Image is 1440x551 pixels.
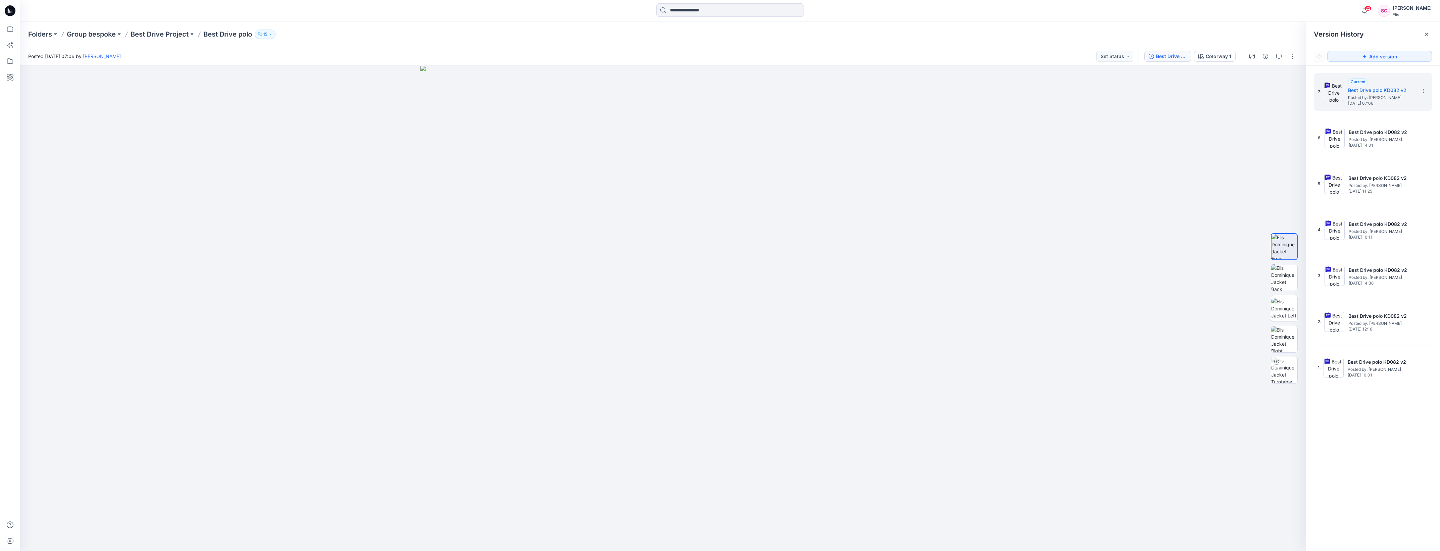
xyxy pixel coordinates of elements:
button: Colorway 1 [1194,51,1236,62]
div: Elis [1393,12,1432,17]
span: Version History [1314,30,1364,38]
span: 1. [1318,365,1321,371]
h5: Best Drive polo KD082 v2 [1348,86,1415,94]
h5: Best Drive polo KD082 v2 [1349,266,1416,274]
span: 7. [1318,89,1321,95]
img: Elis Dominique Jacket Left [1271,298,1297,319]
button: 15 [255,30,276,39]
span: Posted by: Morgane Kergutuil [1348,366,1415,373]
span: [DATE] 14:01 [1349,143,1416,148]
button: Best Drive polo KD082 v2 [1144,51,1191,62]
p: Best Drive polo [203,30,252,39]
p: 15 [263,31,267,38]
span: Posted by: Morgane Kergutuil [1348,182,1415,189]
img: Best Drive polo KD082 v2 [1324,82,1344,102]
div: Best Drive polo KD082 v2 [1156,53,1187,60]
span: 6. [1318,135,1322,141]
h5: Best Drive polo KD082 v2 [1349,220,1416,228]
span: [DATE] 14:38 [1349,281,1416,286]
span: 3. [1318,273,1322,279]
span: 5. [1318,181,1322,187]
img: Best Drive polo KD082 v2 [1325,220,1345,240]
span: [DATE] 10:01 [1348,373,1415,378]
button: Add version [1327,51,1432,62]
a: [PERSON_NAME] [83,53,121,59]
span: [DATE] 11:25 [1348,189,1415,194]
img: Best Drive polo KD082 v2 [1325,128,1345,148]
span: Posted by: Sofia Cederlöf [1349,136,1416,143]
div: SC [1378,5,1390,17]
img: Best Drive polo KD082 v2 [1324,312,1344,332]
h5: Best Drive polo KD082 v2 [1348,312,1415,320]
span: Current [1351,79,1365,84]
span: Posted by: Morgane Kergutuil [1349,274,1416,281]
button: Show Hidden Versions [1314,51,1325,62]
img: Best Drive polo KD082 v2 [1324,358,1344,378]
a: Folders [28,30,52,39]
span: 2. [1318,319,1322,325]
img: Elis Dominique Jacket Right [1271,326,1297,352]
span: Posted by: Morgane Kergutuil [1348,320,1415,327]
span: [DATE] 12:16 [1348,327,1415,332]
a: Best Drive Project [131,30,189,39]
h5: Best Drive polo KD082 v2 [1348,174,1415,182]
button: Close [1424,32,1429,37]
img: Elis Dominique Jacket Back [1271,264,1297,291]
div: Colorway 1 [1206,53,1231,60]
a: Group bespoke [67,30,116,39]
img: Best Drive polo KD082 v2 [1325,266,1345,286]
img: Best Drive polo KD082 v2 [1324,174,1344,194]
span: 4. [1318,227,1322,233]
button: Details [1260,51,1271,62]
h5: Best Drive polo KD082 v2 [1348,358,1415,366]
span: [DATE] 10:11 [1349,235,1416,240]
span: 22 [1364,6,1372,11]
h5: Best Drive polo KD082 v2 [1349,128,1416,136]
span: [DATE] 07:06 [1348,101,1415,106]
img: Elis Dominique Jacket Front [1271,234,1297,259]
div: [PERSON_NAME] [1393,4,1432,12]
img: eyJhbGciOiJIUzI1NiIsImtpZCI6IjAiLCJzbHQiOiJzZXMiLCJ0eXAiOiJKV1QifQ.eyJkYXRhIjp7InR5cGUiOiJzdG9yYW... [420,66,906,551]
span: Posted [DATE] 07:06 by [28,53,121,60]
img: Elis Dominique Jacket Turntable [1271,357,1297,383]
span: Posted by: Morgane Kergutuil [1348,94,1415,101]
span: Posted by: Morgane Kergutuil [1349,228,1416,235]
